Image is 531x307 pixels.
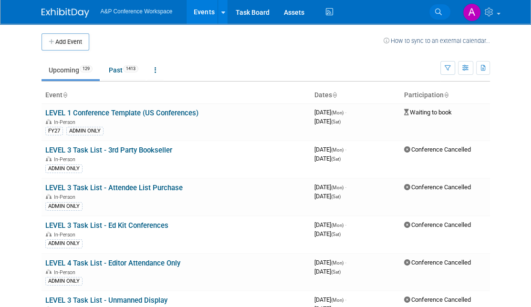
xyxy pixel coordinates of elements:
[331,156,341,162] span: (Sat)
[54,119,78,125] span: In-Person
[62,91,67,99] a: Sort by Event Name
[331,297,344,303] span: (Mon)
[54,232,78,238] span: In-Person
[45,109,198,117] a: LEVEL 1 Conference Template (US Conferences)
[345,184,346,191] span: -
[45,127,63,135] div: FY27
[314,118,341,125] span: [DATE]
[45,259,180,267] a: LEVEL 4 Task List - Editor Attendance Only
[80,65,93,72] span: 129
[314,155,341,162] span: [DATE]
[314,296,346,303] span: [DATE]
[314,146,346,153] span: [DATE]
[45,277,83,286] div: ADMIN ONLY
[463,3,481,21] img: Atifa Jiwa
[404,221,471,228] span: Conference Cancelled
[42,33,89,51] button: Add Event
[314,184,346,191] span: [DATE]
[45,184,183,192] a: LEVEL 3 Task List - Attendee List Purchase
[331,194,341,199] span: (Sat)
[331,110,344,115] span: (Mon)
[404,259,471,266] span: Conference Cancelled
[331,147,344,153] span: (Mon)
[331,119,341,124] span: (Sat)
[345,259,346,266] span: -
[331,269,341,275] span: (Sat)
[45,146,172,154] a: LEVEL 3 Task List - 3rd Party Bookseller
[404,296,471,303] span: Conference Cancelled
[345,109,346,116] span: -
[314,230,341,237] span: [DATE]
[332,91,337,99] a: Sort by Start Date
[384,37,490,44] a: How to sync to an external calendar...
[331,223,344,228] span: (Mon)
[46,119,52,124] img: In-Person Event
[331,260,344,266] span: (Mon)
[345,146,346,153] span: -
[345,221,346,228] span: -
[54,156,78,163] span: In-Person
[46,194,52,199] img: In-Person Event
[42,61,100,79] a: Upcoming129
[42,8,89,18] img: ExhibitDay
[66,127,104,135] div: ADMIN ONLY
[46,232,52,236] img: In-Person Event
[123,65,138,72] span: 1413
[404,146,471,153] span: Conference Cancelled
[314,109,346,116] span: [DATE]
[311,87,400,103] th: Dates
[331,232,341,237] span: (Sat)
[45,221,168,230] a: LEVEL 3 Task List - Ed Kit Conferences
[45,202,83,211] div: ADMIN ONLY
[46,269,52,274] img: In-Person Event
[314,268,341,275] span: [DATE]
[102,61,146,79] a: Past1413
[444,91,448,99] a: Sort by Participation Type
[45,296,167,305] a: LEVEL 3 Task List - Unmanned Display
[42,87,311,103] th: Event
[314,193,341,200] span: [DATE]
[400,87,490,103] th: Participation
[46,156,52,161] img: In-Person Event
[314,221,346,228] span: [DATE]
[314,259,346,266] span: [DATE]
[331,185,344,190] span: (Mon)
[54,194,78,200] span: In-Person
[404,184,471,191] span: Conference Cancelled
[404,109,452,116] span: Waiting to book
[45,239,83,248] div: ADMIN ONLY
[101,8,173,15] span: A&P Conference Workspace
[345,296,346,303] span: -
[45,164,83,173] div: ADMIN ONLY
[54,269,78,276] span: In-Person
